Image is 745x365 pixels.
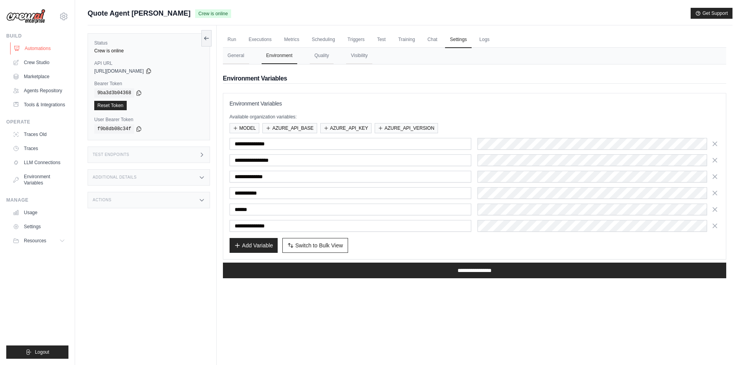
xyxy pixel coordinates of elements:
label: Bearer Token [94,81,203,87]
a: Triggers [343,32,370,48]
label: Status [94,40,203,46]
a: Crew Studio [9,56,68,69]
span: Switch to Bulk View [295,242,343,249]
a: Traces Old [9,128,68,141]
span: Logout [35,349,49,355]
button: AZURE_API_BASE [262,123,317,133]
a: Agents Repository [9,84,68,97]
button: Logout [6,345,68,359]
a: Test [372,32,390,48]
span: [URL][DOMAIN_NAME] [94,68,144,74]
img: Logo [6,9,45,24]
a: Traces [9,142,68,155]
button: AZURE_API_VERSION [375,123,438,133]
div: Build [6,33,68,39]
label: API URL [94,60,203,66]
a: Tools & Integrations [9,98,68,111]
button: Resources [9,234,68,247]
button: Get Support [691,8,732,19]
a: Logs [475,32,494,48]
a: Metrics [280,32,304,48]
div: Operate [6,119,68,125]
button: General [223,48,249,64]
h3: Test Endpoints [93,152,129,157]
code: 9ba3d3b04368 [94,88,134,98]
a: Usage [9,206,68,219]
h2: Environment Variables [223,74,726,83]
a: Settings [445,32,471,48]
button: AZURE_API_KEY [320,123,372,133]
button: MODEL [230,123,260,133]
button: Environment [262,48,297,64]
div: Crew is online [94,48,203,54]
button: Visibility [346,48,372,64]
a: Training [393,32,420,48]
a: Chat [423,32,442,48]
button: Quality [310,48,334,64]
button: Switch to Bulk View [282,238,348,253]
a: LLM Connections [9,156,68,169]
a: Executions [244,32,276,48]
label: User Bearer Token [94,116,203,123]
a: Reset Token [94,101,127,110]
h3: Environment Variables [230,100,720,107]
a: Settings [9,220,68,233]
span: Quote Agent [PERSON_NAME] [88,8,190,19]
a: Environment Variables [9,170,68,189]
button: Add Variable [230,238,278,253]
h3: Additional Details [93,175,136,180]
code: f9b8db08c34f [94,124,134,134]
a: Run [223,32,241,48]
h3: Actions [93,198,111,202]
span: Resources [24,238,46,244]
nav: Tabs [223,48,726,64]
iframe: Chat Widget [706,327,745,365]
div: Manage [6,197,68,203]
a: Scheduling [307,32,339,48]
a: Automations [10,42,69,55]
p: Available organization variables: [230,114,720,120]
span: Crew is online [195,9,231,18]
a: Marketplace [9,70,68,83]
